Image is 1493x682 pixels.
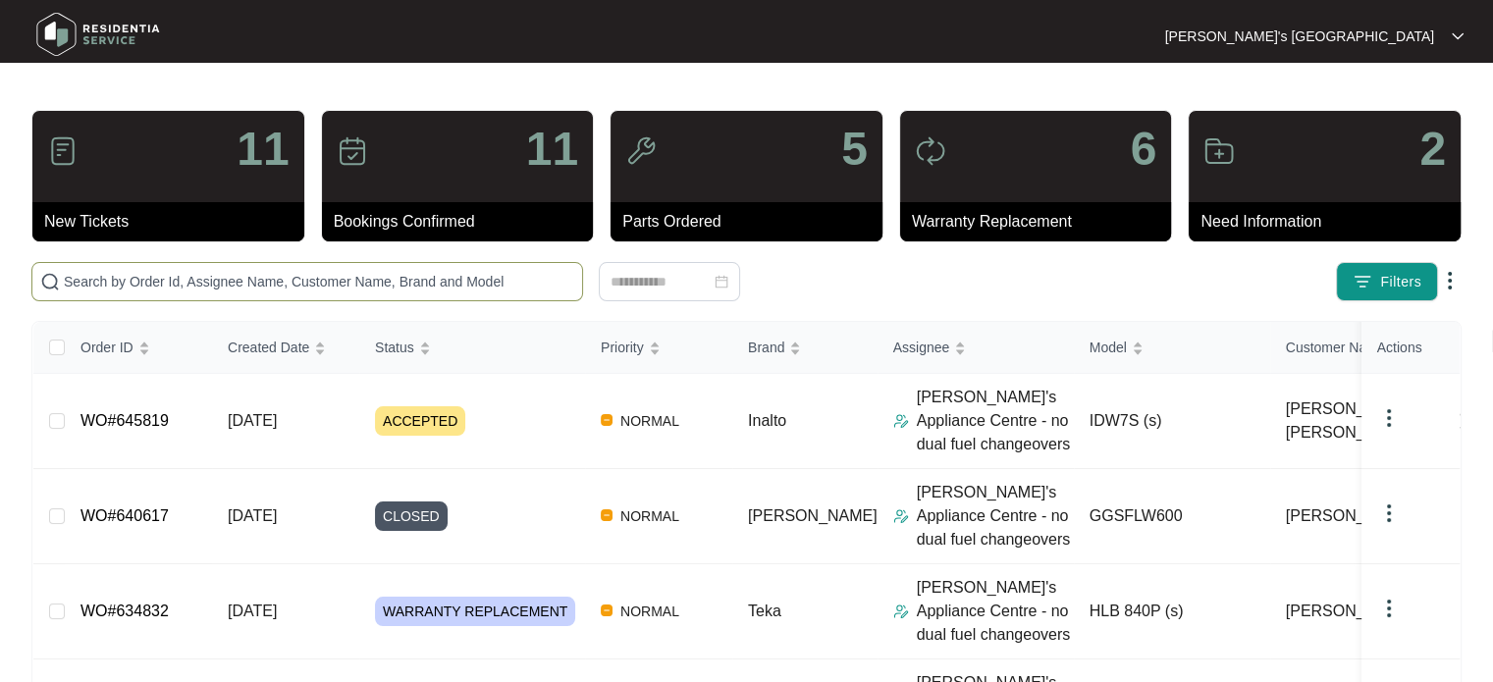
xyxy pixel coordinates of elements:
span: Priority [601,337,644,358]
img: Vercel Logo [601,604,613,616]
span: Assignee [893,337,950,358]
span: Model [1090,337,1127,358]
span: Status [375,337,414,358]
th: Assignee [878,322,1074,374]
p: 5 [841,126,868,173]
a: WO#634832 [80,603,169,619]
p: [PERSON_NAME]'s Appliance Centre - no dual fuel changeovers [917,576,1074,647]
p: Parts Ordered [622,210,882,234]
p: [PERSON_NAME]'s [GEOGRAPHIC_DATA] [1165,26,1434,46]
span: Filters [1380,272,1421,292]
img: dropdown arrow [1452,31,1464,41]
p: 11 [526,126,578,173]
span: [DATE] [228,507,277,524]
p: 11 [237,126,289,173]
img: Assigner Icon [893,413,909,429]
span: NORMAL [613,409,687,433]
th: Customer Name [1270,322,1466,374]
span: [DATE] [228,603,277,619]
img: Vercel Logo [601,509,613,521]
img: dropdown arrow [1438,269,1462,292]
span: [PERSON_NAME] [748,507,878,524]
img: icon [47,135,79,167]
img: Assigner Icon [893,508,909,524]
p: New Tickets [44,210,304,234]
img: icon [915,135,946,167]
span: [PERSON_NAME] [1286,600,1415,623]
p: Bookings Confirmed [334,210,594,234]
td: IDW7S (s) [1074,374,1270,469]
img: icon [1203,135,1235,167]
span: NORMAL [613,504,687,528]
img: Assigner Icon [893,603,909,619]
img: dropdown arrow [1377,406,1401,430]
p: 6 [1131,126,1157,173]
img: dropdown arrow [1377,597,1401,620]
img: search-icon [40,272,60,291]
img: dropdown arrow [1377,501,1401,525]
img: icon [625,135,657,167]
p: [PERSON_NAME]'s Appliance Centre - no dual fuel changeovers [917,481,1074,551]
button: filter iconFilters [1336,262,1438,301]
p: [PERSON_NAME]'s Appliance Centre - no dual fuel changeovers [917,386,1074,456]
img: icon [337,135,368,167]
td: HLB 840P (s) [1074,564,1270,659]
span: Created Date [228,337,309,358]
span: ACCEPTED [375,406,465,436]
span: [PERSON_NAME] - [PERSON_NAME]... [1286,397,1441,445]
td: GGSFLW600 [1074,469,1270,564]
span: [DATE] [228,412,277,429]
span: [PERSON_NAME]... [1286,504,1428,528]
p: Warranty Replacement [912,210,1172,234]
span: Inalto [748,412,786,429]
input: Search by Order Id, Assignee Name, Customer Name, Brand and Model [64,271,574,292]
span: NORMAL [613,600,687,623]
th: Priority [585,322,732,374]
span: CLOSED [375,501,448,531]
span: Order ID [80,337,133,358]
img: residentia service logo [29,5,167,64]
img: filter icon [1353,272,1372,291]
th: Created Date [212,322,359,374]
a: WO#645819 [80,412,169,429]
span: Customer Name [1286,337,1386,358]
img: Vercel Logo [601,414,613,426]
th: Model [1074,322,1270,374]
th: Status [359,322,585,374]
th: Actions [1361,322,1460,374]
p: 2 [1419,126,1446,173]
a: WO#640617 [80,507,169,524]
p: Need Information [1200,210,1461,234]
th: Order ID [65,322,212,374]
span: Teka [748,603,781,619]
span: Brand [748,337,784,358]
span: WARRANTY REPLACEMENT [375,597,575,626]
th: Brand [732,322,878,374]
